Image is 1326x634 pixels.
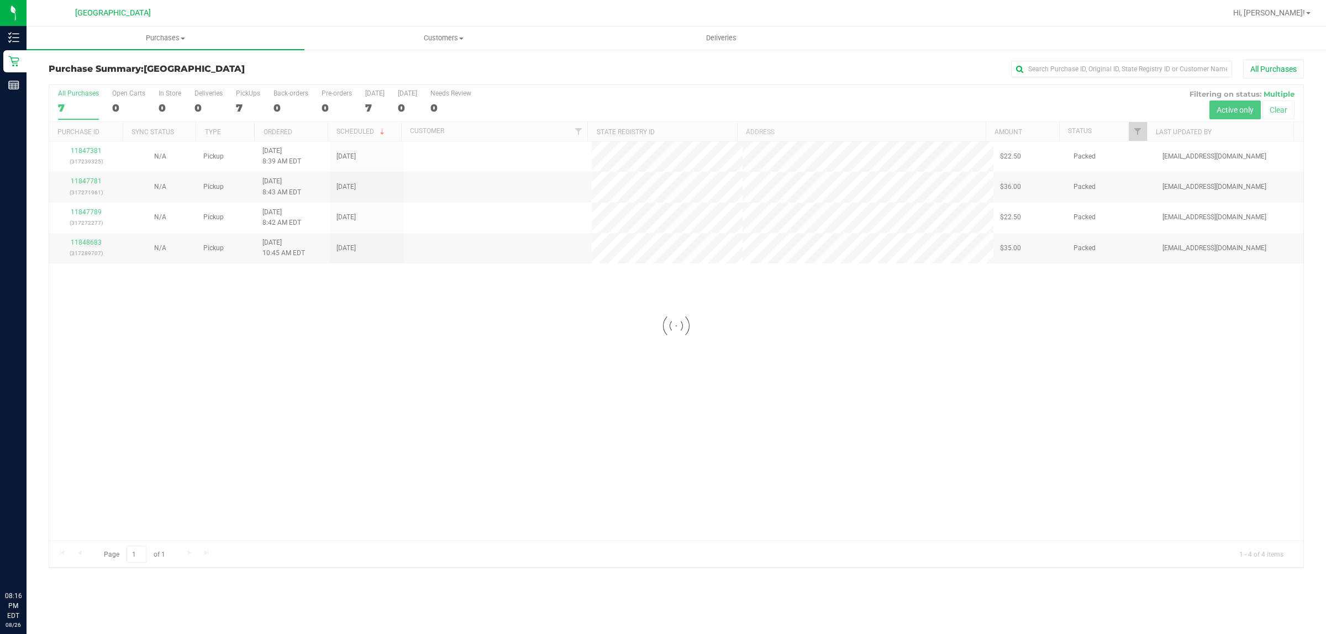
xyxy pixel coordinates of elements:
iframe: Resource center unread badge [33,544,46,557]
a: Deliveries [582,27,860,50]
inline-svg: Inventory [8,32,19,43]
p: 08:16 PM EDT [5,591,22,621]
iframe: Resource center [11,546,44,579]
inline-svg: Reports [8,80,19,91]
span: [GEOGRAPHIC_DATA] [75,8,151,18]
p: 08/26 [5,621,22,629]
span: Purchases [27,33,304,43]
a: Purchases [27,27,304,50]
input: Search Purchase ID, Original ID, State Registry ID or Customer Name... [1011,61,1232,77]
span: Customers [305,33,582,43]
span: Hi, [PERSON_NAME]! [1233,8,1305,17]
span: [GEOGRAPHIC_DATA] [144,64,245,74]
button: All Purchases [1243,60,1304,78]
inline-svg: Retail [8,56,19,67]
span: Deliveries [691,33,751,43]
a: Customers [304,27,582,50]
h3: Purchase Summary: [49,64,467,74]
